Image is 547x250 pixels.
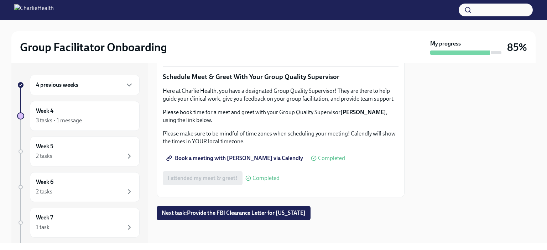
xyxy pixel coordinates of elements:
[163,72,398,81] p: Schedule Meet & Greet With Your Group Quality Supervisor
[36,152,52,160] div: 2 tasks
[20,40,167,54] h2: Group Facilitator Onboarding
[17,172,140,202] a: Week 62 tasks
[14,4,54,16] img: CharlieHealth
[340,109,386,116] strong: [PERSON_NAME]
[430,40,461,48] strong: My progress
[36,188,52,196] div: 2 tasks
[163,108,398,124] p: Please book time for a meet and greet with your Group Quality Supervisor , using the link below.
[318,155,345,161] span: Completed
[17,208,140,238] a: Week 71 task
[36,223,50,231] div: 1 task
[163,130,398,145] p: Please make sure to be mindful of time zones when scheduling your meeting! Calendly will show the...
[36,117,82,124] div: 3 tasks • 1 message
[36,214,53,222] h6: Week 7
[17,101,140,131] a: Week 43 tasks • 1 message
[252,175,280,181] span: Completed
[36,107,53,115] h6: Week 4
[162,209,306,217] span: Next task : Provide the FBI Clearance Letter for [US_STATE]
[30,75,140,95] div: 4 previous weeks
[36,81,78,89] h6: 4 previous weeks
[168,155,303,162] span: Book a meeting with [PERSON_NAME] via Calendly
[17,137,140,166] a: Week 52 tasks
[157,206,311,220] button: Next task:Provide the FBI Clearance Letter for [US_STATE]
[163,87,398,103] p: Here at Charlie Health, you have a designated Group Quality Supervisor! They are there to help gu...
[507,41,527,54] h3: 85%
[36,178,53,186] h6: Week 6
[36,143,53,150] h6: Week 5
[163,151,308,165] a: Book a meeting with [PERSON_NAME] via Calendly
